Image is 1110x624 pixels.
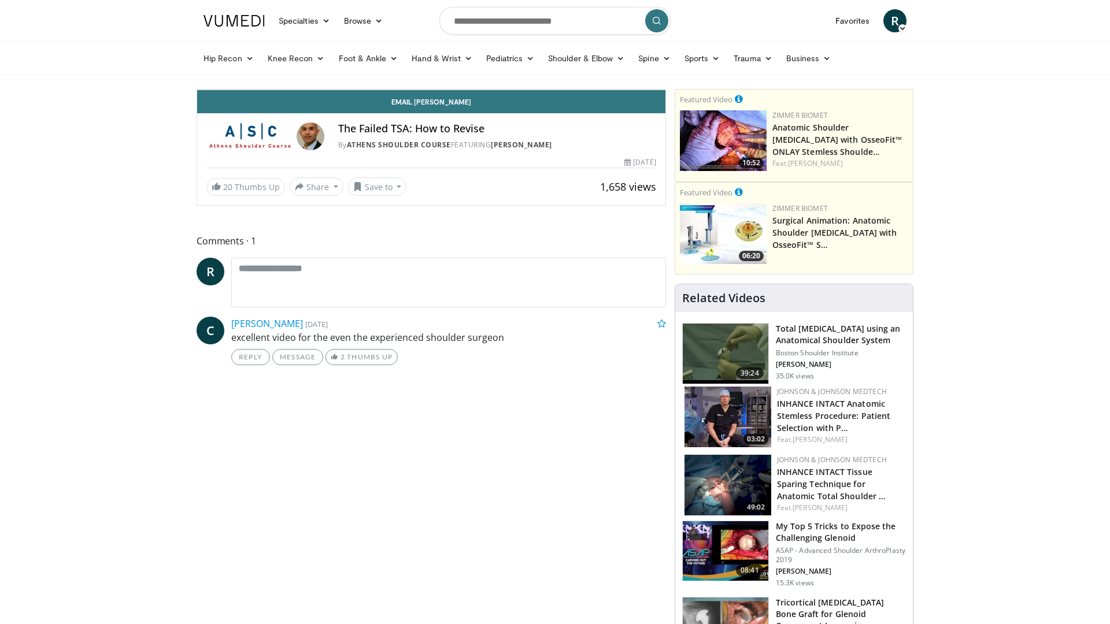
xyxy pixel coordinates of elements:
a: Zimmer Biomet [772,203,828,213]
a: 20 Thumbs Up [206,178,285,196]
img: Avatar [297,122,324,150]
span: 10:52 [739,158,764,168]
a: Reply [231,349,270,365]
a: Athens Shoulder Course [347,140,451,150]
span: 49:02 [743,502,768,512]
a: Browse [337,9,390,32]
a: [PERSON_NAME] [788,158,843,168]
a: Favorites [828,9,876,32]
a: Hip Recon [197,47,261,70]
span: 2 [341,352,345,361]
a: Johnson & Johnson MedTech [777,455,887,465]
div: Feat. [777,434,904,445]
a: 39:24 Total [MEDICAL_DATA] using an Anatomical Shoulder System Boston Shoulder Institute [PERSON_... [682,323,906,384]
a: [PERSON_NAME] [491,140,552,150]
button: Share [290,177,343,196]
a: 08:41 My Top 5 Tricks to Expose the Challenging Glenoid ASAP - Advanced Shoulder ArthroPlasty 201... [682,521,906,588]
p: [PERSON_NAME] [776,360,906,369]
img: 8c9576da-f4c2-4ad1-9140-eee6262daa56.png.150x105_q85_crop-smart_upscale.png [684,387,771,447]
p: [PERSON_NAME] [776,567,906,576]
small: Featured Video [680,187,732,198]
a: Email [PERSON_NAME] [197,90,665,113]
p: Boston Shoulder Institute [776,348,906,358]
a: Surgical Animation: Anatomic Shoulder [MEDICAL_DATA] with OsseoFit™ S… [772,215,897,250]
img: be772085-eebf-4ea1-ae5e-6ff3058a57ae.150x105_q85_crop-smart_upscale.jpg [684,455,771,515]
img: VuMedi Logo [203,15,265,27]
a: INHANCE INTACT Tissue Sparing Technique for Anatomic Total Shoulder … [777,466,886,502]
h4: The Failed TSA: How to Revise [338,122,656,135]
a: Business [779,47,838,70]
span: 20 [223,181,232,192]
h4: Related Videos [682,291,765,305]
a: INHANCE INTACT Anatomic Stemless Procedure: Patient Selection with P… [777,398,891,433]
h3: Total [MEDICAL_DATA] using an Anatomical Shoulder System [776,323,906,346]
span: 03:02 [743,434,768,444]
a: Trauma [727,47,779,70]
a: R [197,258,224,285]
p: ASAP - Advanced Shoulder ArthroPlasty 2019 [776,546,906,564]
a: Shoulder & Elbow [541,47,631,70]
img: 38824_0000_3.png.150x105_q85_crop-smart_upscale.jpg [683,324,768,384]
img: 68921608-6324-4888-87da-a4d0ad613160.150x105_q85_crop-smart_upscale.jpg [680,110,767,171]
a: [PERSON_NAME] [231,317,303,330]
a: 49:02 [684,455,771,515]
a: Zimmer Biomet [772,110,828,120]
div: By FEATURING [338,140,656,150]
a: [PERSON_NAME] [793,434,848,444]
a: Knee Recon [261,47,332,70]
a: Specialties [272,9,337,32]
img: b61a968a-1fa8-450f-8774-24c9f99181bb.150x105_q85_crop-smart_upscale.jpg [683,521,768,581]
button: Save to [348,177,407,196]
a: Anatomic Shoulder [MEDICAL_DATA] with OsseoFit™ ONLAY Stemless Shoulde… [772,122,902,157]
span: 08:41 [736,564,764,576]
a: Message [272,349,323,365]
a: 10:52 [680,110,767,171]
a: Hand & Wrist [405,47,479,70]
a: Foot & Ankle [332,47,405,70]
small: Featured Video [680,94,732,105]
p: 15.3K views [776,578,814,588]
a: R [883,9,906,32]
a: Spine [631,47,677,70]
p: excellent video for the even the experienced shoulder surgeon [231,330,666,344]
div: Feat. [772,158,908,169]
a: 2 Thumbs Up [325,349,398,365]
span: Comments 1 [197,233,666,248]
a: C [197,317,224,344]
a: Johnson & Johnson MedTech [777,387,887,396]
img: Athens Shoulder Course [206,122,292,150]
a: 06:20 [680,203,767,264]
div: [DATE] [624,157,656,168]
h3: My Top 5 Tricks to Expose the Challenging Glenoid [776,521,906,544]
input: Search topics, interventions [439,7,671,35]
span: 06:20 [739,251,764,261]
p: 35.0K views [776,372,814,381]
a: Pediatrics [479,47,541,70]
a: [PERSON_NAME] [793,503,848,512]
a: Sports [678,47,727,70]
span: 39:24 [736,367,764,379]
span: 1,658 views [600,180,656,194]
small: [DATE] [305,319,328,329]
img: 84e7f812-2061-4fff-86f6-cdff29f66ef4.150x105_q85_crop-smart_upscale.jpg [680,203,767,264]
div: Feat. [777,503,904,513]
a: 03:02 [684,387,771,447]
